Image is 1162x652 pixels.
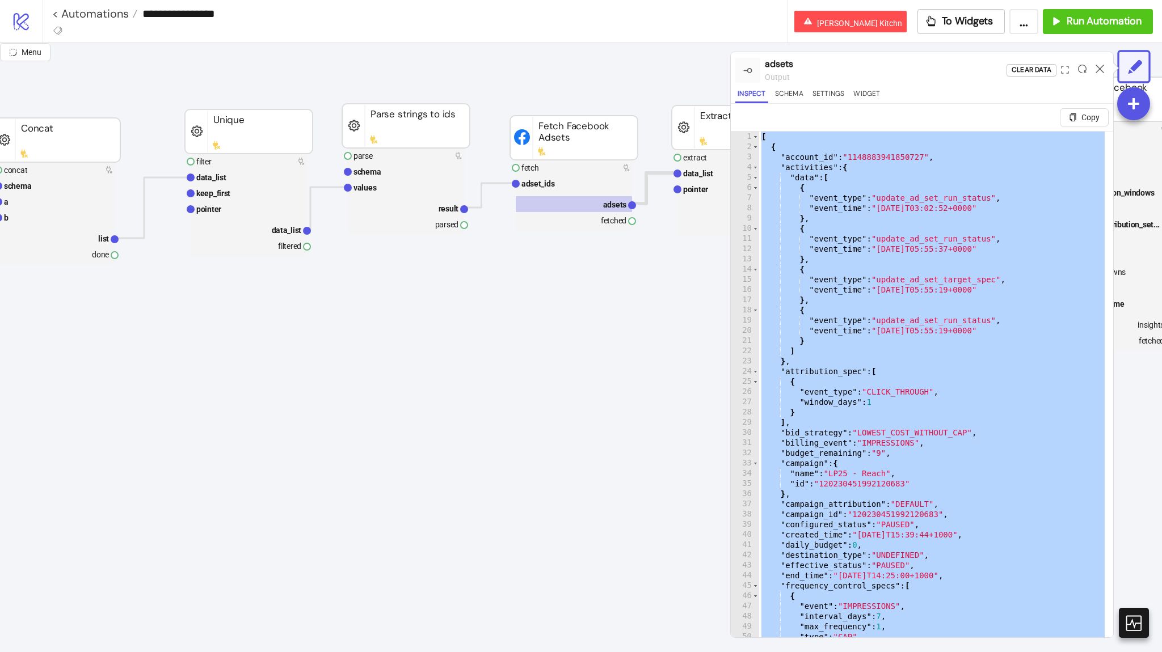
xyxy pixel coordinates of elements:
button: To Widgets [917,9,1005,34]
div: 49 [731,621,759,632]
span: Toggle code folding, rows 14 through 17 [752,264,759,274]
span: expand [1061,66,1069,74]
text: result [439,204,459,213]
div: 17 [731,295,759,305]
span: Toggle code folding, rows 6 through 9 [752,183,759,193]
div: 50 [731,632,759,642]
span: Copy [1081,113,1100,122]
div: 13 [731,254,759,264]
div: 32 [731,448,759,458]
text: schema [353,167,381,176]
span: Toggle code folding, rows 24 through 29 [752,366,759,376]
text: filter [196,157,212,166]
div: 42 [731,550,759,560]
div: 4 [731,162,759,172]
span: copy [1069,113,1077,121]
div: 29 [731,417,759,427]
div: 21 [731,336,759,346]
text: list [98,234,109,243]
div: 3 [731,152,759,162]
button: ... [1009,9,1038,34]
div: 38 [731,509,759,519]
text: data_list [683,169,713,178]
div: 19 [731,315,759,325]
div: 45 [731,581,759,591]
text: a [4,197,9,206]
span: Toggle code folding, rows 45 through 52 [752,581,759,591]
text: parse [353,151,373,160]
span: Toggle code folding, rows 2 through 155 [752,142,759,152]
text: data_list [196,173,226,182]
text: concat [4,166,28,175]
div: 1 [731,132,759,142]
span: Menu [22,48,41,57]
span: Toggle code folding, rows 33 through 36 [752,458,759,468]
span: Toggle code folding, rows 5 through 22 [752,172,759,183]
span: Toggle code folding, rows 18 through 21 [752,305,759,315]
text: schema [4,181,32,190]
div: 6 [731,183,759,193]
div: 26 [731,387,759,397]
button: Schema [773,88,806,103]
text: pointer [196,205,221,214]
text: keep_first [196,189,230,198]
div: 18 [731,305,759,315]
div: 23 [731,356,759,366]
span: [PERSON_NAME] Kitchn [817,19,902,28]
div: 46 [731,591,759,601]
div: 11 [731,234,759,244]
div: 27 [731,397,759,407]
div: 39 [731,519,759,530]
div: 15 [731,274,759,285]
span: Toggle code folding, rows 25 through 28 [752,376,759,387]
div: 36 [731,489,759,499]
div: 24 [731,366,759,376]
div: 28 [731,407,759,417]
div: 47 [731,601,759,611]
text: data_list [272,226,302,235]
div: 33 [731,458,759,468]
div: 20 [731,325,759,336]
span: Toggle code folding, rows 46 through 51 [752,591,759,601]
div: 34 [731,468,759,479]
div: 14 [731,264,759,274]
div: 31 [731,438,759,448]
text: fetch [521,163,539,172]
div: 35 [731,479,759,489]
button: Clear Data [1007,64,1056,77]
div: 40 [731,530,759,540]
div: 41 [731,540,759,550]
div: 9 [731,213,759,223]
a: < Automations [52,8,137,19]
div: 5 [731,172,759,183]
div: adsets [765,57,1007,71]
text: extract [683,153,707,162]
div: output [765,71,1007,83]
text: adset_ids [521,179,555,188]
div: 16 [731,285,759,295]
button: Widget [851,88,882,103]
span: Toggle code folding, rows 4 through 23 [752,162,759,172]
div: 7 [731,193,759,203]
button: Settings [810,88,847,103]
div: 37 [731,499,759,509]
div: 8 [731,203,759,213]
div: 22 [731,346,759,356]
div: Clear Data [1012,63,1051,77]
div: 2 [731,142,759,152]
div: 25 [731,376,759,387]
div: 30 [731,427,759,438]
span: Toggle code folding, rows 1 through 2532 [752,132,759,142]
text: b [4,213,9,222]
button: Run Automation [1043,9,1153,34]
text: values [353,183,377,192]
div: 43 [731,560,759,570]
button: Copy [1060,108,1109,126]
div: 12 [731,244,759,254]
div: 44 [731,570,759,581]
span: radius-bottomright [9,48,17,56]
span: To Widgets [942,15,993,28]
text: adsets [603,200,627,209]
button: Inspect [735,88,768,103]
span: Toggle code folding, rows 10 through 13 [752,223,759,234]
